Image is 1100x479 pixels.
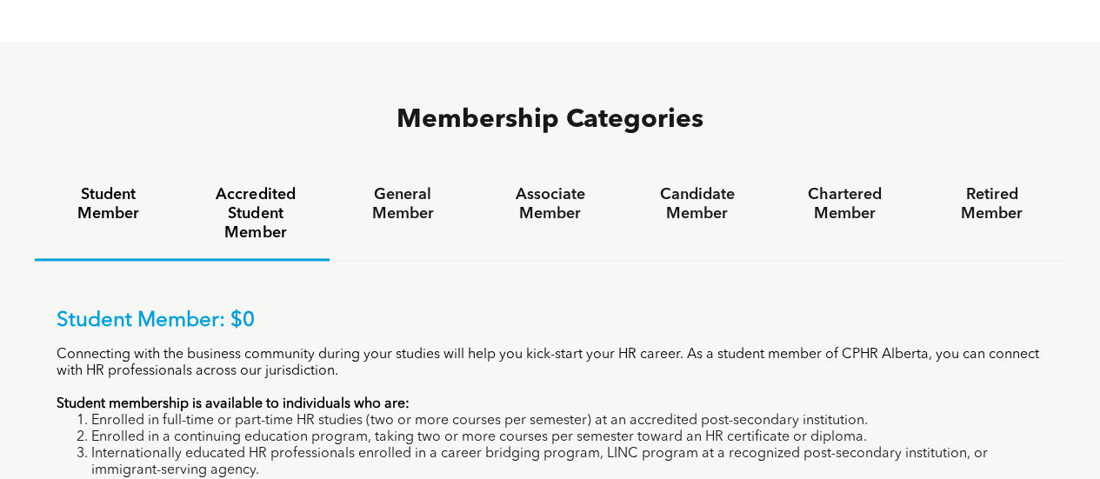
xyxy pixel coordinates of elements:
[197,185,313,243] h4: Accredited Student Member
[397,107,703,133] span: Membership Categories
[91,446,1043,479] li: Internationally educated HR professionals enrolled in a career bridging program, LINC program at ...
[91,429,1043,446] li: Enrolled in a continuing education program, taking two or more courses per semester toward an HR ...
[50,185,166,223] h4: Student Member
[934,185,1050,223] h4: Retired Member
[57,397,410,411] strong: Student membership is available to individuals who are:
[639,185,755,223] h4: Candidate Member
[786,185,902,223] h4: Chartered Member
[57,347,1043,380] p: Connecting with the business community during your studies will help you kick-start your HR caree...
[57,309,1043,334] p: Student Member: $0
[492,185,608,223] h4: Associate Member
[345,185,461,223] h4: General Member
[91,413,1043,429] li: Enrolled in full-time or part-time HR studies (two or more courses per semester) at an accredited...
